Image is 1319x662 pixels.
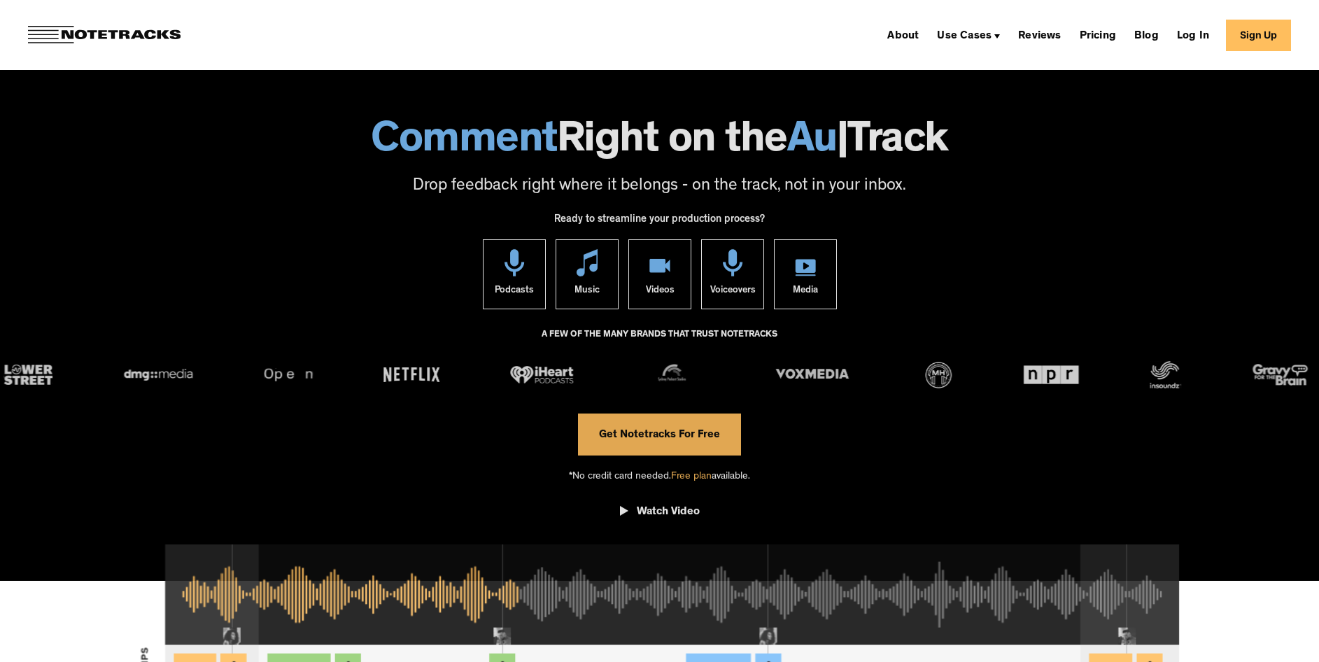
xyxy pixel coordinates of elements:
a: Sign Up [1226,20,1291,51]
div: Music [574,276,600,308]
div: Use Cases [937,31,992,42]
span: Au [787,121,837,164]
div: A FEW OF THE MANY BRANDS THAT TRUST NOTETRACKS [542,323,777,360]
span: Comment [371,121,557,164]
div: Ready to streamline your production process? [554,206,765,239]
div: Media [793,276,818,308]
a: Music [556,239,619,309]
a: Pricing [1074,24,1122,46]
a: Blog [1129,24,1164,46]
a: Log In [1171,24,1215,46]
a: Media [774,239,837,309]
span: | [837,121,848,164]
div: Watch Video [637,505,700,519]
div: Voiceovers [710,276,755,308]
div: Use Cases [931,24,1006,46]
div: *No credit card needed. available. [569,456,750,495]
a: open lightbox [620,495,700,534]
a: About [882,24,924,46]
a: Get Notetracks For Free [578,414,741,456]
a: Videos [628,239,691,309]
span: Free plan [671,472,712,482]
div: Podcasts [495,276,534,308]
a: Voiceovers [701,239,764,309]
a: Reviews [1013,24,1066,46]
div: Videos [645,276,674,308]
p: Drop feedback right where it belongs - on the track, not in your inbox. [14,175,1305,199]
a: Podcasts [483,239,546,309]
h1: Right on the Track [14,121,1305,164]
